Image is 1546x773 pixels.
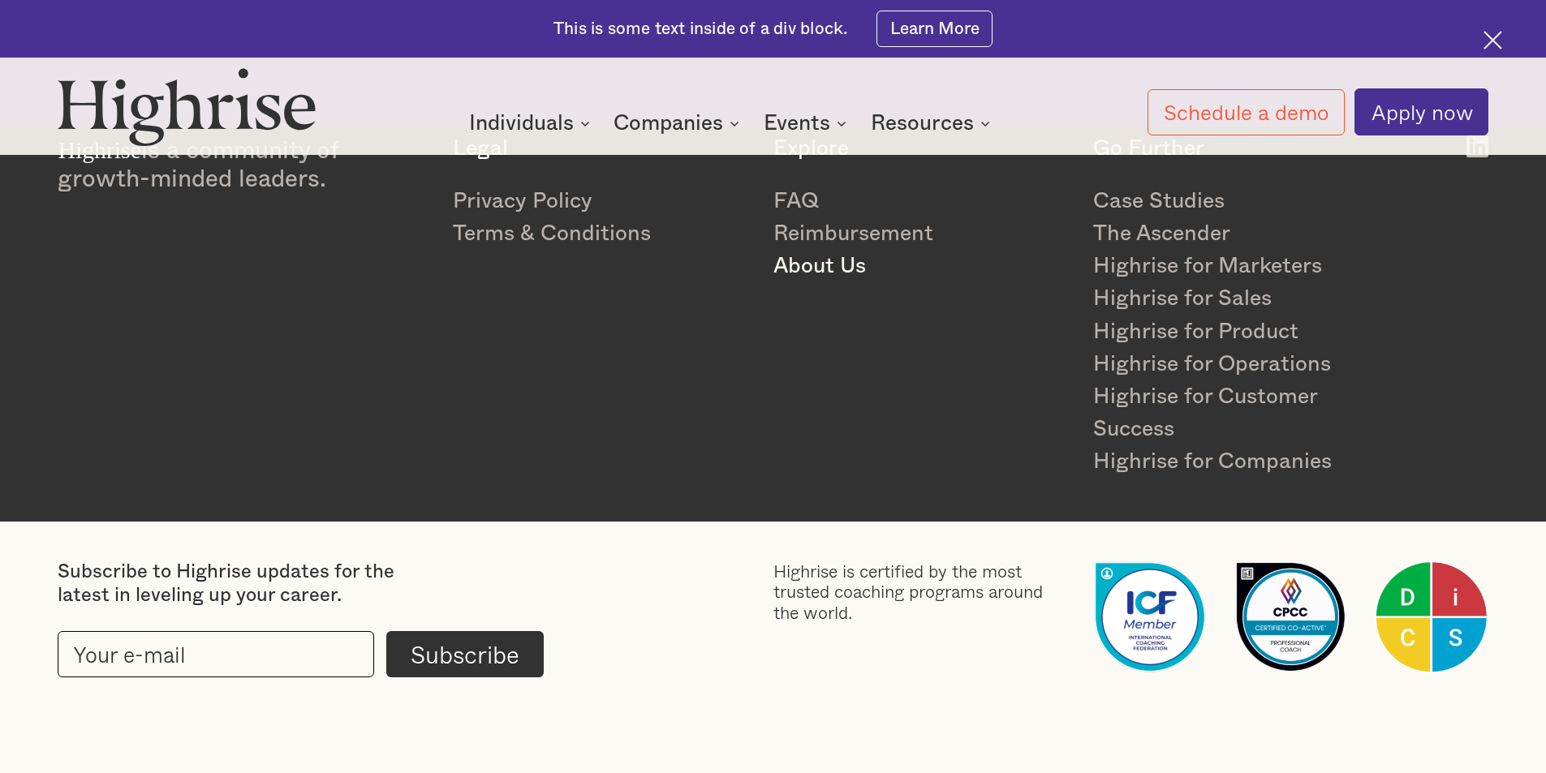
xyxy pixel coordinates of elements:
a: Reimbursement [773,217,1070,250]
div: Resources [871,114,974,133]
a: Highrise for Operations [1093,348,1389,380]
a: Highrise for Customer Success [1093,380,1389,445]
a: The Ascender [1093,217,1389,250]
a: Case Studies [1093,185,1389,217]
div: is a community of growth-minded leaders. [58,135,428,194]
input: Subscribe [386,631,544,677]
div: Subscribe to Highrise updates for the latest in leveling up your career. [58,560,444,607]
div: Highrise is certified by the most trusted coaching programs around the world. [773,560,1070,622]
a: Highrise for Sales [1093,282,1389,315]
div: Individuals [469,114,574,133]
div: Resources [871,114,995,133]
a: Highrise for Marketers [1093,250,1389,282]
div: Companies [614,114,744,133]
a: Terms & Conditions [453,217,749,250]
img: Cross icon [1484,31,1502,49]
a: Learn More [876,11,993,47]
a: FAQ [773,185,1070,217]
a: Highrise for Companies [1093,445,1389,478]
form: current-footer-subscribe-form [58,631,543,677]
a: Schedule a demo [1148,89,1346,135]
div: This is some text inside of a div block. [553,18,847,41]
div: Individuals [469,114,595,133]
a: Privacy Policy [453,185,749,217]
div: Events [764,114,830,133]
a: About Us [773,250,1070,282]
a: Highrise for Product [1093,316,1389,348]
img: Highrise logo [58,67,316,145]
a: Apply now [1354,88,1488,135]
div: Events [764,114,851,133]
input: Your e-mail [58,631,374,677]
div: Companies [614,114,723,133]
